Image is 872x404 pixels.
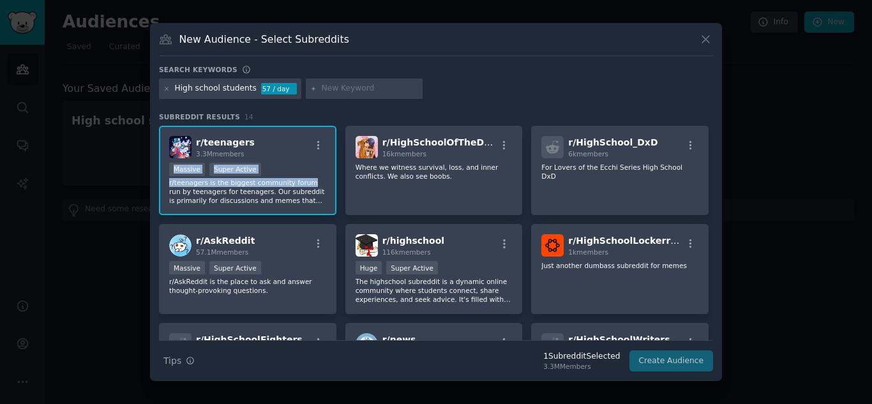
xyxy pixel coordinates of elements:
[163,354,181,368] span: Tips
[386,261,438,274] div: Super Active
[169,277,326,295] p: r/AskReddit is the place to ask and answer thought-provoking questions.
[261,83,297,94] div: 57 / day
[169,163,205,176] div: Massive
[541,163,698,181] p: For Lovers of the Ecchi Series High School DxD
[321,83,418,94] input: New Keyword
[568,248,608,256] span: 1k members
[356,333,378,355] img: news
[356,234,378,257] img: highschool
[382,248,431,256] span: 116k members
[244,113,253,121] span: 14
[382,334,416,345] span: r/ news
[159,350,199,372] button: Tips
[541,261,698,270] p: Just another dumbass subreddit for memes
[196,137,255,147] span: r/ teenagers
[356,277,513,304] p: The highschool subreddit is a dynamic online community where students connect, share experiences,...
[196,150,244,158] span: 3.3M members
[568,137,658,147] span: r/ HighSchool_DxD
[356,163,513,181] p: Where we witness survival, loss, and inner conflicts. We also see boobs.
[568,334,670,345] span: r/ HighSchoolWriters
[169,136,192,158] img: teenagers
[169,261,205,274] div: Massive
[568,236,692,246] span: r/ HighSchoolLockerroom
[196,334,303,345] span: r/ HighSchoolFighters
[159,65,237,74] h3: Search keywords
[541,234,564,257] img: HighSchoolLockerroom
[209,261,261,274] div: Super Active
[179,33,349,46] h3: New Audience - Select Subreddits
[196,236,255,246] span: r/ AskReddit
[543,351,620,363] div: 1 Subreddit Selected
[169,178,326,205] p: r/teenagers is the biggest community forum run by teenagers for teenagers. Our subreddit is prima...
[356,261,382,274] div: Huge
[159,112,240,121] span: Subreddit Results
[382,236,444,246] span: r/ highschool
[568,150,608,158] span: 6k members
[196,248,248,256] span: 57.1M members
[543,362,620,371] div: 3.3M Members
[382,150,426,158] span: 16k members
[382,137,503,147] span: r/ HighSchoolOfTheDead
[356,136,378,158] img: HighSchoolOfTheDead
[169,234,192,257] img: AskReddit
[209,163,261,176] div: Super Active
[175,83,257,94] div: High school students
